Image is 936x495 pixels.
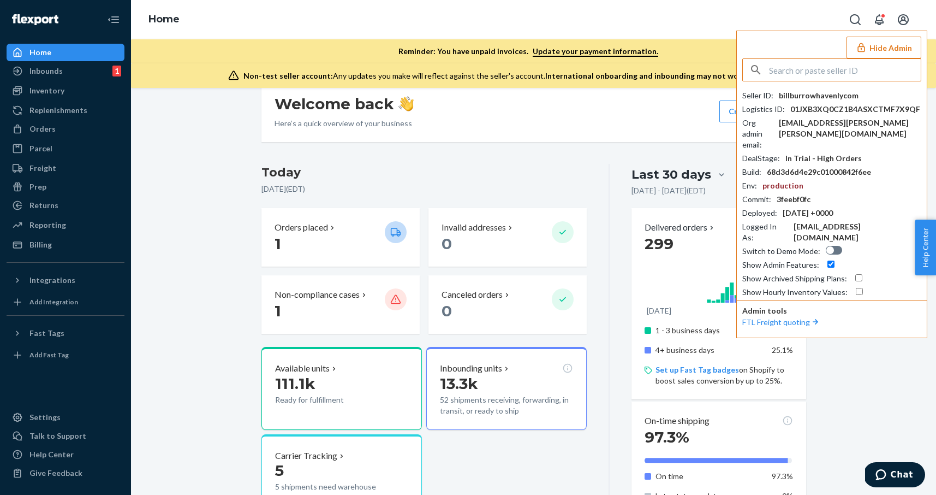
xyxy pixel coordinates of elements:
[29,123,56,134] div: Orders
[742,104,785,115] div: Logistics ID :
[440,394,573,416] p: 52 shipments receiving, forwarding, in transit, or ready to ship
[243,70,828,81] div: Any updates you make will reflect against the seller's account.
[631,185,706,196] p: [DATE] - [DATE] ( EDT )
[103,9,124,31] button: Close Navigation
[29,431,86,441] div: Talk to Support
[767,167,871,178] div: 68d3d6d4e29c01000842f6ee
[275,362,330,375] p: Available units
[398,46,658,57] p: Reminder: You have unpaid invoices.
[275,461,284,480] span: 5
[645,234,673,253] span: 299
[7,346,124,364] a: Add Fast Tag
[29,66,63,76] div: Inbounds
[772,472,793,481] span: 97.3%
[762,180,803,191] div: production
[655,364,792,386] p: on Shopify to boost sales conversion by up to 25%.
[29,85,64,96] div: Inventory
[7,140,124,157] a: Parcel
[742,208,777,219] div: Deployed :
[769,59,921,81] input: Search or paste seller ID
[275,94,414,114] h1: Welcome back
[655,345,763,356] p: 4+ business days
[742,273,847,284] div: Show Archived Shipping Plans :
[533,46,658,57] a: Update your payment information.
[655,365,739,374] a: Set up Fast Tag badges
[398,96,414,111] img: hand-wave emoji
[655,325,763,336] p: 1 - 3 business days
[7,325,124,342] button: Fast Tags
[440,362,502,375] p: Inbounding units
[645,415,710,427] p: On-time shipping
[112,66,121,76] div: 1
[29,350,69,360] div: Add Fast Tag
[742,287,848,298] div: Show Hourly Inventory Values :
[261,208,420,267] button: Orders placed 1
[655,471,763,482] p: On time
[29,143,52,154] div: Parcel
[275,302,281,320] span: 1
[865,462,925,490] iframe: Opens a widget where you can chat to one of our agents
[783,208,833,219] div: [DATE] +0000
[7,197,124,214] a: Returns
[29,468,82,479] div: Give Feedback
[275,288,360,301] p: Non-compliance cases
[7,120,124,138] a: Orders
[29,200,58,211] div: Returns
[29,163,56,174] div: Freight
[742,90,773,101] div: Seller ID :
[645,428,689,446] span: 97.3%
[7,272,124,289] button: Integrations
[844,9,866,31] button: Open Search Box
[29,275,75,286] div: Integrations
[7,427,124,445] button: Talk to Support
[275,234,281,253] span: 1
[915,220,936,275] button: Help Center
[7,102,124,119] a: Replenishments
[442,302,452,320] span: 0
[442,288,503,301] p: Canceled orders
[426,347,587,430] button: Inbounding units13.3k52 shipments receiving, forwarding, in transit, or ready to ship
[275,450,337,462] p: Carrier Tracking
[261,164,587,181] h3: Today
[275,394,376,405] p: Ready for fulfillment
[442,221,506,234] p: Invalid addresses
[275,221,328,234] p: Orders placed
[645,221,716,234] button: Delivered orders
[29,449,74,460] div: Help Center
[742,167,761,178] div: Build :
[29,412,61,423] div: Settings
[631,166,711,183] div: Last 30 days
[140,4,188,36] ol: breadcrumbs
[7,216,124,234] a: Reporting
[742,317,821,327] a: FTL Freight quoting
[7,236,124,254] a: Billing
[719,101,793,122] button: Create new
[647,305,671,316] p: [DATE]
[779,117,921,139] div: [EMAIL_ADDRESS][PERSON_NAME][PERSON_NAME][DOMAIN_NAME]
[29,239,52,250] div: Billing
[442,234,452,253] span: 0
[7,446,124,463] a: Help Center
[645,234,792,254] div: 0
[742,246,820,257] div: Switch to Demo Mode :
[29,220,66,231] div: Reporting
[12,14,58,25] img: Flexport logo
[261,184,587,195] p: [DATE] ( EDT )
[7,293,124,311] a: Add Integration
[440,374,478,393] span: 13.3k
[29,181,46,192] div: Prep
[772,345,793,355] span: 25.1%
[868,9,890,31] button: Open notifications
[7,409,124,426] a: Settings
[7,464,124,482] button: Give Feedback
[742,117,773,150] div: Org admin email :
[261,347,422,430] button: Available units111.1kReady for fulfillment
[742,221,788,243] div: Logged In As :
[742,153,780,164] div: DealStage :
[545,71,828,80] span: International onboarding and inbounding may not work during impersonation.
[428,275,587,334] button: Canceled orders 0
[742,194,771,205] div: Commit :
[243,71,333,80] span: Non-test seller account:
